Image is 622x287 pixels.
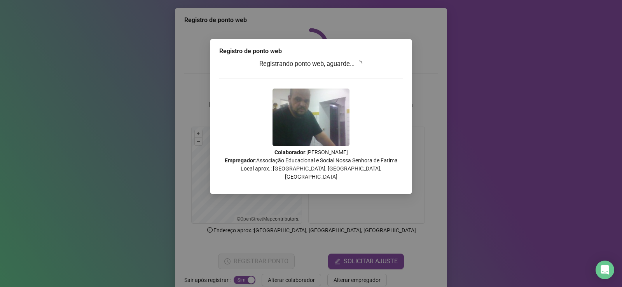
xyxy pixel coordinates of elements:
[219,59,403,69] h3: Registrando ponto web, aguarde...
[596,261,614,279] div: Open Intercom Messenger
[219,47,403,56] div: Registro de ponto web
[274,149,305,155] strong: Colaborador
[225,157,255,164] strong: Empregador
[273,89,349,146] img: Z
[219,148,403,181] p: : [PERSON_NAME] : Associação Educacional e Social Nossa Senhora de Fatima Local aprox.: [GEOGRAPH...
[355,59,363,68] span: loading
